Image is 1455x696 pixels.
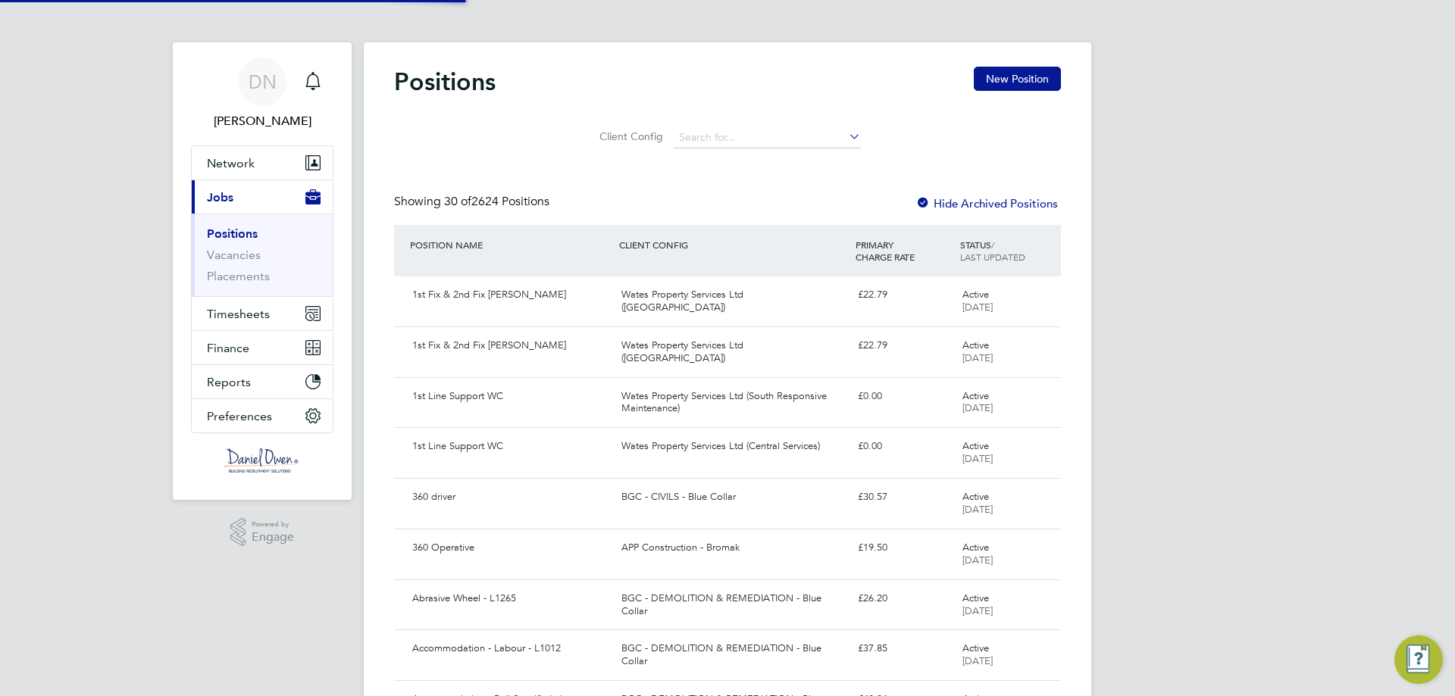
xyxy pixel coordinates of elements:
a: DN[PERSON_NAME] [191,58,333,130]
span: 30 of [444,194,471,209]
div: £30.57 [852,485,956,510]
button: Engage Resource Center [1394,635,1443,684]
div: CLIENT CONFIG [615,231,851,258]
span: LAST UPDATED [960,251,1025,263]
div: £0.00 [852,434,956,459]
div: Wates Property Services Ltd ([GEOGRAPHIC_DATA]) [615,282,851,320]
span: Active [962,591,989,604]
span: [DATE] [962,554,993,566]
button: Timesheets [192,297,333,330]
label: Client Config [595,130,663,143]
span: [DATE] [962,401,993,414]
div: 1st Fix & 2nd Fix [PERSON_NAME] [406,333,615,358]
span: [DATE] [962,452,993,465]
input: Search for... [674,127,861,148]
div: £22.79 [852,333,956,358]
span: Active [962,490,989,503]
div: Showing [394,194,552,210]
div: £26.20 [852,586,956,611]
button: New Position [974,67,1061,91]
span: Active [962,541,989,554]
span: Active [962,339,989,351]
nav: Main navigation [173,42,352,500]
span: 2624 Positions [444,194,549,209]
span: Active [962,439,989,452]
div: BGC - CIVILS - Blue Collar [615,485,851,510]
div: Jobs [192,214,333,296]
span: Jobs [207,190,233,204]
div: Wates Property Services Ltd (Central Services) [615,434,851,459]
div: Abrasive Wheel - L1265 [406,586,615,611]
span: Powered by [252,518,294,531]
span: Danielle Nail [191,112,333,130]
span: DN [249,72,277,92]
div: £22.79 [852,282,956,307]
a: Go to home page [191,448,333,473]
div: BGC - DEMOLITION & REMEDIATION - Blue Collar [615,636,851,674]
img: danielowen-logo-retina.png [224,448,300,473]
label: Hide Archived Positions [915,196,1058,211]
div: 1st Line Support WC [406,434,615,459]
div: POSITION NAME [406,231,615,258]
h2: Positions [394,67,496,97]
div: PRIMARY CHARGE RATE [852,231,956,270]
div: APP Construction - Bromak [615,535,851,560]
div: Accommodation - Labour - L1012 [406,636,615,661]
div: 360 driver [406,485,615,510]
div: STATUS [956,231,1061,270]
div: 1st Line Support WC [406,384,615,409]
span: Reports [207,375,251,389]
span: Network [207,156,255,170]
span: [DATE] [962,503,993,516]
div: Wates Property Services Ltd (South Responsive Maintenance) [615,384,851,422]
span: [DATE] [962,654,993,667]
a: Positions [207,226,258,241]
div: BGC - DEMOLITION & REMEDIATION - Blue Collar [615,586,851,624]
span: Preferences [207,409,272,423]
span: Active [962,389,989,402]
span: Timesheets [207,307,270,321]
span: Active [962,288,989,301]
button: Jobs [192,180,333,214]
span: [DATE] [962,351,993,364]
button: Reports [192,365,333,398]
a: Vacancies [207,248,261,262]
span: / [991,239,994,251]
div: £37.85 [852,636,956,661]
span: [DATE] [962,301,993,314]
span: Finance [207,341,249,355]
span: Active [962,641,989,654]
span: Engage [252,531,294,544]
span: [DATE] [962,604,993,617]
div: 1st Fix & 2nd Fix [PERSON_NAME] [406,282,615,307]
div: 360 Operative [406,535,615,560]
button: Network [192,146,333,179]
div: £0.00 [852,384,956,409]
a: Powered byEngage [230,518,295,547]
button: Preferences [192,399,333,432]
div: £19.50 [852,535,956,560]
a: Placements [207,269,270,283]
button: Finance [192,331,333,364]
div: Wates Property Services Ltd ([GEOGRAPHIC_DATA]) [615,333,851,371]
